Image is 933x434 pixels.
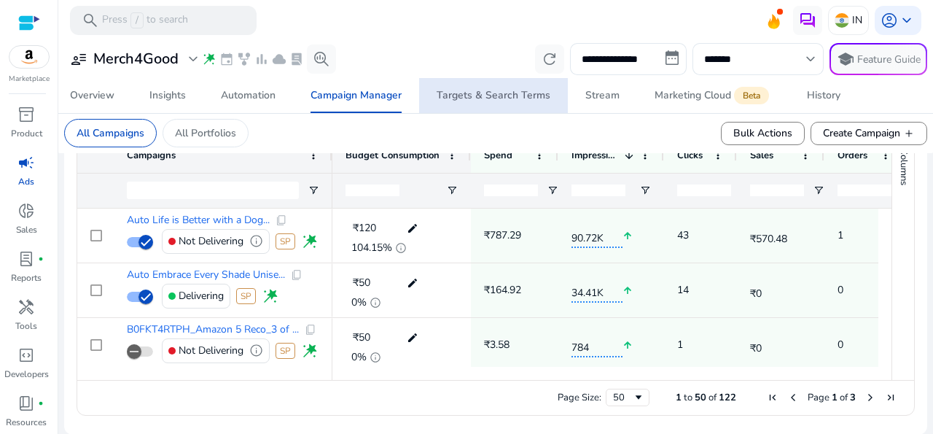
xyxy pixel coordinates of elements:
span: 34.41K [571,278,622,303]
p: Developers [4,368,49,381]
span: fiber_manual_record [38,256,44,262]
p: IN [852,7,862,33]
img: amazon.svg [9,46,49,68]
span: expand_more [184,50,202,68]
p: 0 [838,330,843,360]
span: / [130,12,144,28]
span: inventory_2 [17,106,35,123]
p: 0 [838,275,843,305]
span: wand_stars [301,233,319,250]
span: of [840,391,848,404]
input: Campaigns Filter Input [127,182,299,199]
button: Open Filter Menu [446,185,458,196]
span: wand_stars [202,52,216,66]
span: lab_profile [289,52,304,66]
p: Sales [16,223,37,236]
p: Ads [18,175,34,188]
span: SP [236,288,256,304]
span: wand_stars [262,287,279,305]
span: 784 [571,333,622,357]
span: content_copy [305,324,316,336]
span: Clicks [677,149,703,162]
span: campaign [17,154,35,171]
span: keyboard_arrow_down [802,50,819,68]
span: Columns [897,148,910,185]
button: Bulk Actions [721,122,805,145]
p: All Campaigns [77,125,144,141]
div: First Page [767,392,778,403]
span: 3 [850,391,856,404]
div: Next Page [864,392,876,403]
p: All Portfolios [175,125,236,141]
span: ₹570.48 [750,224,801,247]
span: of [708,391,717,404]
p: ₹787.29 [484,220,521,250]
div: Campaign Manager [311,90,402,101]
button: Open Filter Menu [547,185,558,196]
div: Stream [585,90,620,101]
span: info [370,297,381,309]
div: Marketing Cloud [655,90,772,101]
span: 122 [719,391,736,404]
span: family_history [237,52,251,66]
span: Orders [838,149,867,162]
p: Press to search [102,12,188,28]
span: keyboard_arrow_down [898,12,916,29]
p: Resources [6,416,47,429]
span: cloud [272,52,286,66]
span: code_blocks [17,346,35,364]
p: 1 [838,220,843,250]
div: Previous Page [787,392,799,403]
span: Page [808,391,829,404]
p: ₹3.58 [484,330,510,360]
span: search_insights [313,50,330,68]
span: info [249,344,263,357]
span: refresh [541,50,558,68]
h3: Merch4Good [93,50,179,68]
button: Open Filter Menu [308,185,319,196]
span: 0% [351,298,367,308]
p: Tools [15,319,37,333]
div: 50 [613,391,633,404]
span: Spend [484,149,512,162]
p: 43 [677,220,689,250]
div: Automation [221,90,276,101]
mat-icon: edit [403,217,422,239]
span: content_copy [291,269,302,281]
div: Last Page [885,392,897,403]
span: ₹0 [750,333,801,357]
div: Overview [70,90,114,101]
span: fiber_manual_record [38,400,44,406]
span: info [395,242,407,254]
span: info [249,234,263,248]
span: B0FKT4RTPH_Amazon 5 Reco_3 of ... [127,325,299,335]
span: content_copy [276,214,287,226]
p: Reports [11,271,42,284]
span: lab_profile [17,250,35,268]
button: refresh [535,44,564,74]
span: Beta [734,87,769,104]
span: to [684,391,692,404]
span: Impressions [571,149,619,162]
span: SP [276,233,295,249]
span: Auto Embrace Every Shade Unise... [127,270,285,280]
p: 14 [677,275,689,305]
mat-icon: arrow_upward [622,330,633,360]
span: Budget Consumption [346,149,440,162]
p: Marketplace [9,74,50,85]
span: ₹120 [353,221,376,235]
p: Not Delivering [179,336,243,365]
mat-icon: arrow_upward [622,221,633,251]
span: Auto Life is Better with a Dog... [127,215,270,225]
button: search_insights [307,44,336,74]
span: add [903,128,915,139]
span: account_circle [881,12,898,29]
button: schoolFeature Guide [829,43,927,75]
mat-icon: edit [403,272,422,294]
span: search [82,12,99,29]
span: info [370,352,381,363]
p: ₹164.92 [484,275,521,305]
div: History [807,90,840,101]
span: 90.72K [571,223,622,248]
span: Create Campaign [823,125,915,141]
